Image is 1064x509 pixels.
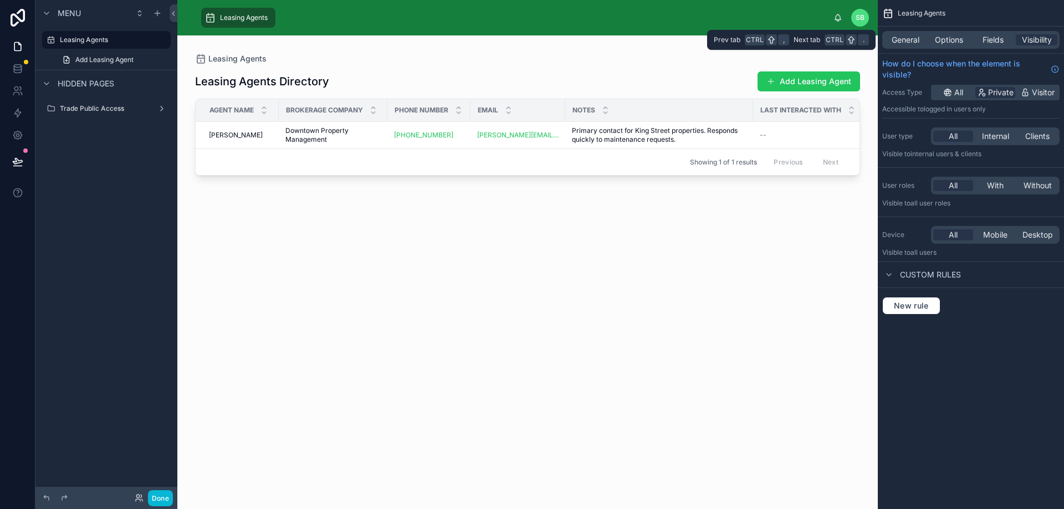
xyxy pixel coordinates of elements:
span: Brokerage Company [286,106,363,115]
span: Desktop [1022,229,1053,240]
label: User type [882,132,927,141]
span: All [949,131,958,142]
span: Clients [1025,131,1050,142]
span: Ctrl [825,34,845,45]
span: Internal users & clients [910,150,981,158]
span: Fields [983,34,1004,45]
span: Next tab [794,35,820,44]
a: Trade Public Access [42,100,171,117]
label: User roles [882,181,927,190]
a: Leasing Agents [201,8,275,28]
span: Last Interacted With [760,106,841,115]
span: Private [988,87,1014,98]
span: Notes [572,106,595,115]
span: Visitor [1032,87,1055,98]
span: Leasing Agents [898,9,945,18]
span: all users [910,248,937,256]
label: Leasing Agents [60,35,164,44]
span: How do I choose when the element is visible? [882,58,1046,80]
span: Visibility [1022,34,1052,45]
label: Device [882,230,927,239]
span: All [954,87,963,98]
p: Accessible to [882,105,1060,114]
span: General [892,34,919,45]
span: Showing 1 of 1 results [690,158,757,167]
span: Hidden pages [58,78,114,89]
span: Custom rules [900,269,961,280]
button: New rule [882,297,940,315]
span: All [949,229,958,240]
span: Email [478,106,498,115]
span: Mobile [983,229,1007,240]
span: All [949,180,958,191]
span: Menu [58,8,81,19]
span: All user roles [910,199,950,207]
span: Options [935,34,963,45]
span: Internal [982,131,1009,142]
label: Access Type [882,88,927,97]
span: Ctrl [745,34,765,45]
span: Add Leasing Agent [75,55,134,64]
span: SB [856,13,864,22]
label: Trade Public Access [60,104,153,113]
span: Agent Name [209,106,254,115]
p: Visible to [882,150,1060,158]
button: Done [148,490,173,506]
div: scrollable content [196,6,833,30]
span: Leasing Agents [220,13,268,22]
span: Logged in users only [924,105,986,113]
span: , [779,35,788,44]
span: Phone Number [395,106,448,115]
span: Prev tab [714,35,740,44]
span: With [987,180,1004,191]
a: Leasing Agents [42,31,171,49]
span: . [859,35,868,44]
a: Add Leasing Agent [55,51,171,69]
p: Visible to [882,248,1060,257]
a: How do I choose when the element is visible? [882,58,1060,80]
span: Without [1024,180,1052,191]
span: New rule [889,301,933,311]
p: Visible to [882,199,1060,208]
